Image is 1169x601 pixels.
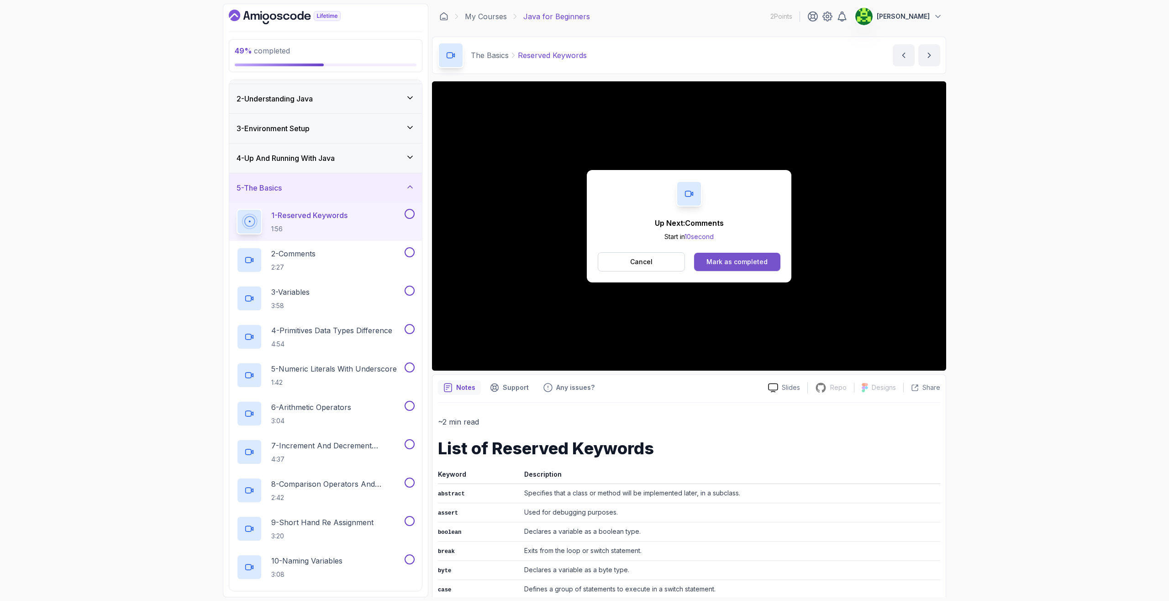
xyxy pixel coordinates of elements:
[237,324,415,350] button: 4-Primitives Data Types Difference4:54
[877,12,930,21] p: [PERSON_NAME]
[456,383,475,392] p: Notes
[855,8,873,25] img: user profile image
[655,218,724,229] p: Up Next: Comments
[237,362,415,388] button: 5-Numeric Literals With Underscore1:42
[521,580,940,599] td: Defines a group of statements to execute in a switch statement.
[918,44,940,66] button: next content
[521,484,940,503] td: Specifies that a class or method will be implemented later, in a subclass.
[521,522,940,542] td: Declares a variable as a boolean type.
[271,210,348,221] p: 1 - Reserved Keywords
[237,182,282,193] h3: 5 - The Basics
[471,50,509,61] p: The Basics
[438,568,451,574] code: byte
[271,263,316,272] p: 2:27
[229,10,362,24] a: Dashboard
[893,44,915,66] button: previous content
[685,233,714,240] span: 10 second
[538,380,600,395] button: Feedback button
[438,529,461,536] code: boolean
[872,383,896,392] p: Designs
[271,532,374,541] p: 3:20
[556,383,595,392] p: Any issues?
[438,415,940,428] p: ~2 min read
[271,340,392,349] p: 4:54
[237,93,313,104] h3: 2 - Understanding Java
[237,516,415,542] button: 9-Short Hand Re Assignment3:20
[706,257,768,266] div: Mark as completed
[465,11,507,22] a: My Courses
[237,554,415,580] button: 10-Naming Variables3:08
[521,561,940,580] td: Declares a variable as a byte type.
[271,440,403,451] p: 7 - Increment And Decrement Operators
[438,548,455,555] code: break
[229,144,422,173] button: 4-Up And Running With Java
[782,383,800,392] p: Slides
[237,209,415,234] button: 1-Reserved Keywords1:56
[521,542,940,561] td: Exits from the loop or switch statement.
[438,491,465,497] code: abstract
[237,123,310,134] h3: 3 - Environment Setup
[518,50,587,61] p: Reserved Keywords
[521,468,940,484] th: Description
[438,587,451,593] code: case
[235,46,252,55] span: 49 %
[598,252,685,271] button: Cancel
[438,510,458,516] code: assert
[761,383,807,393] a: Slides
[484,380,534,395] button: Support button
[271,479,403,489] p: 8 - Comparison Operators and Booleans
[271,455,403,464] p: 4:37
[438,468,521,484] th: Keyword
[237,401,415,426] button: 6-Arithmetic Operators3:04
[271,325,392,336] p: 4 - Primitives Data Types Difference
[271,224,348,234] p: 1:56
[271,517,374,528] p: 9 - Short Hand Re Assignment
[229,173,422,202] button: 5-The Basics
[438,439,940,457] h1: List of Reserved Keywords
[271,493,403,502] p: 2:42
[237,247,415,273] button: 2-Comments2:27
[237,286,415,311] button: 3-Variables3:58
[271,555,342,566] p: 10 - Naming Variables
[271,248,316,259] p: 2 - Comments
[439,12,448,21] a: Dashboard
[237,478,415,503] button: 8-Comparison Operators and Booleans2:42
[438,380,481,395] button: notes button
[903,383,940,392] button: Share
[271,287,310,298] p: 3 - Variables
[271,402,351,413] p: 6 - Arithmetic Operators
[830,383,847,392] p: Repo
[271,570,342,579] p: 3:08
[235,46,290,55] span: completed
[521,503,940,522] td: Used for debugging purposes.
[271,416,351,425] p: 3:04
[432,81,946,371] iframe: 1 - Reserved Keywords
[237,439,415,465] button: 7-Increment And Decrement Operators4:37
[630,257,653,266] p: Cancel
[523,11,590,22] p: Java for Beginners
[271,301,310,310] p: 3:58
[855,7,943,26] button: user profile image[PERSON_NAME]
[922,383,940,392] p: Share
[229,84,422,113] button: 2-Understanding Java
[694,253,780,271] button: Mark as completed
[770,12,792,21] p: 2 Points
[237,153,335,164] h3: 4 - Up And Running With Java
[271,378,397,387] p: 1:42
[271,363,397,374] p: 5 - Numeric Literals With Underscore
[229,114,422,143] button: 3-Environment Setup
[655,232,724,241] p: Start in
[503,383,529,392] p: Support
